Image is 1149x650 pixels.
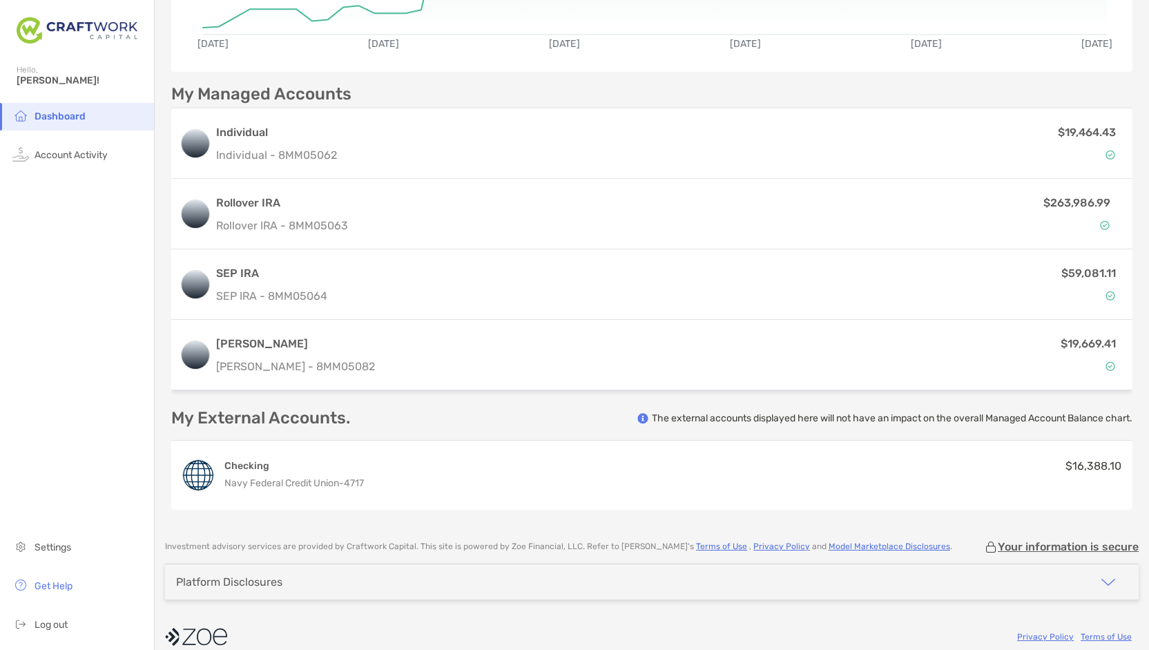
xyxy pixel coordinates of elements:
[165,542,952,552] p: Investment advisory services are provided by Craftwork Capital . This site is powered by Zoe Fina...
[197,39,229,50] text: [DATE]
[35,619,68,631] span: Log out
[182,271,209,298] img: logo account
[1065,459,1121,472] span: $16,388.10
[12,577,29,593] img: get-help icon
[12,107,29,124] img: household icon
[652,412,1132,425] p: The external accounts displayed here will not have an impact on the overall Managed Account Balan...
[12,615,29,632] img: logout icon
[216,195,851,211] h3: Rollover IRA
[12,538,29,555] img: settings icon
[1043,194,1110,211] p: $263,986.99
[1105,361,1115,371] img: Account Status icon
[224,459,364,472] h4: Checking
[182,200,209,228] img: logo account
[696,542,747,551] a: Terms of Use
[731,39,762,50] text: [DATE]
[183,460,213,490] img: EveryDay Checking
[1105,150,1115,160] img: Account Status icon
[17,6,137,55] img: Zoe Logo
[1058,124,1116,141] p: $19,464.43
[35,111,86,122] span: Dashboard
[1017,632,1074,642] a: Privacy Policy
[12,146,29,162] img: activity icon
[1061,335,1116,352] p: $19,669.41
[35,542,71,553] span: Settings
[182,130,209,157] img: logo account
[344,477,364,489] span: 4717
[17,75,146,86] span: [PERSON_NAME]!
[216,146,337,164] p: Individual - 8MM05062
[176,575,282,589] div: Platform Disclosures
[216,124,337,141] h3: Individual
[1061,265,1116,282] p: $59,081.11
[369,39,400,50] text: [DATE]
[550,39,581,50] text: [DATE]
[1100,574,1117,591] img: icon arrow
[911,39,943,50] text: [DATE]
[1081,632,1132,642] a: Terms of Use
[216,265,327,282] h3: SEP IRA
[1100,220,1110,230] img: Account Status icon
[216,287,327,305] p: SEP IRA - 8MM05064
[216,336,375,352] h3: [PERSON_NAME]
[753,542,810,551] a: Privacy Policy
[216,358,375,375] p: [PERSON_NAME] - 8MM05082
[637,413,648,424] img: info
[216,217,851,234] p: Rollover IRA - 8MM05063
[998,540,1139,553] p: Your information is secure
[182,341,209,369] img: logo account
[1083,39,1114,50] text: [DATE]
[35,580,73,592] span: Get Help
[224,477,344,489] span: Navy Federal Credit Union -
[829,542,950,551] a: Model Marketplace Disclosures
[171,410,350,427] p: My External Accounts.
[35,149,108,161] span: Account Activity
[1105,291,1115,300] img: Account Status icon
[171,86,351,103] p: My Managed Accounts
